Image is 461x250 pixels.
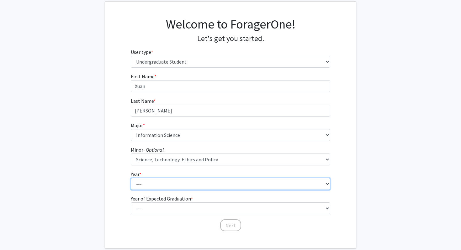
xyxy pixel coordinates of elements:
[143,147,164,153] i: - Optional
[131,17,331,32] h1: Welcome to ForagerOne!
[220,219,241,231] button: Next
[131,98,154,104] span: Last Name
[131,122,145,129] label: Major
[131,170,141,178] label: Year
[131,195,193,202] label: Year of Expected Graduation
[131,73,154,80] span: First Name
[131,48,153,56] label: User type
[131,146,164,154] label: Minor
[5,222,27,245] iframe: Chat
[131,34,331,43] h4: Let's get you started.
